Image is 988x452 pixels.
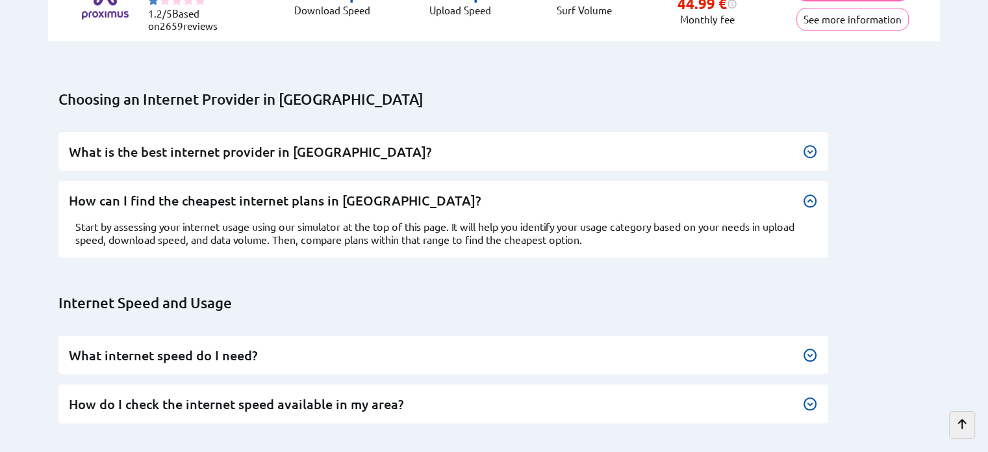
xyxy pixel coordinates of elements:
[678,13,737,25] p: Monthly fee
[796,13,909,25] a: See more information
[294,4,370,16] p: Download Speed
[75,220,811,246] p: Start by assessing your internet usage using our simulator at the top of this page. It will help ...
[148,7,226,32] li: Based on reviews
[69,395,818,413] h3: How do I check the internet speed available in my area?
[58,294,940,312] h2: Internet Speed and Usage
[69,143,818,161] h3: What is the best internet provider in [GEOGRAPHIC_DATA]?
[802,144,818,159] img: Button to expand the text
[802,347,818,363] img: Button to expand the text
[69,347,818,364] h3: What internet speed do I need?
[551,4,618,16] p: Surf Volume
[160,20,183,32] span: 2659
[796,8,909,31] button: See more information
[429,4,491,16] p: Upload Speed
[58,90,940,109] h2: Choosing an Internet Provider in [GEOGRAPHIC_DATA]
[148,7,172,20] span: 1.2/5
[802,396,818,412] img: Button to expand the text
[69,192,818,209] h3: How can I find the cheapest internet plans in [GEOGRAPHIC_DATA]?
